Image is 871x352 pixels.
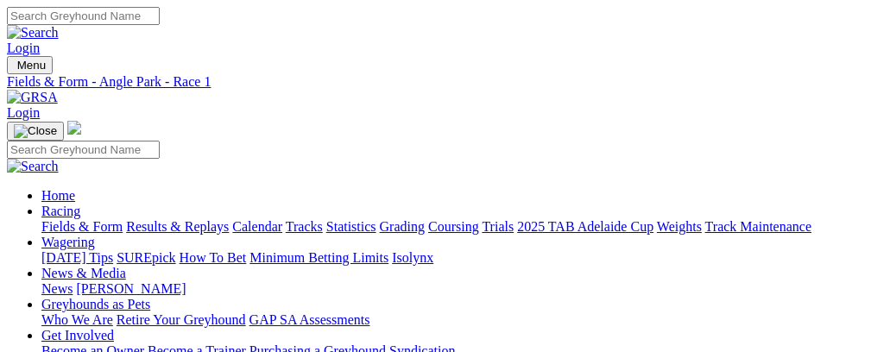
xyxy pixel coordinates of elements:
[180,250,247,265] a: How To Bet
[380,219,425,234] a: Grading
[67,121,81,135] img: logo-grsa-white.png
[41,219,123,234] a: Fields & Form
[41,281,864,297] div: News & Media
[249,250,388,265] a: Minimum Betting Limits
[7,74,864,90] a: Fields & Form - Angle Park - Race 1
[41,235,95,249] a: Wagering
[232,219,282,234] a: Calendar
[705,219,811,234] a: Track Maintenance
[7,90,58,105] img: GRSA
[326,219,376,234] a: Statistics
[41,204,80,218] a: Racing
[41,312,864,328] div: Greyhounds as Pets
[7,141,160,159] input: Search
[482,219,514,234] a: Trials
[117,312,246,327] a: Retire Your Greyhound
[41,312,113,327] a: Who We Are
[7,25,59,41] img: Search
[76,281,186,296] a: [PERSON_NAME]
[392,250,433,265] a: Isolynx
[117,250,175,265] a: SUREpick
[428,219,479,234] a: Coursing
[14,124,57,138] img: Close
[41,188,75,203] a: Home
[126,219,229,234] a: Results & Replays
[286,219,323,234] a: Tracks
[7,122,64,141] button: Toggle navigation
[41,297,150,311] a: Greyhounds as Pets
[7,159,59,174] img: Search
[41,266,126,280] a: News & Media
[249,312,370,327] a: GAP SA Assessments
[657,219,702,234] a: Weights
[41,250,864,266] div: Wagering
[7,56,53,74] button: Toggle navigation
[41,250,113,265] a: [DATE] Tips
[17,59,46,72] span: Menu
[7,105,40,120] a: Login
[41,281,73,296] a: News
[41,328,114,343] a: Get Involved
[7,7,160,25] input: Search
[517,219,653,234] a: 2025 TAB Adelaide Cup
[41,219,864,235] div: Racing
[7,41,40,55] a: Login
